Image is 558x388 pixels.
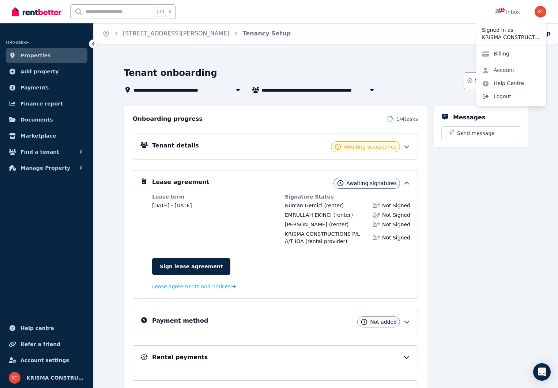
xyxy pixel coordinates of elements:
a: [STREET_ADDRESS][PERSON_NAME] [123,30,230,37]
span: Not added [370,318,397,326]
span: Not Signed [382,211,410,219]
img: Lease not signed [373,234,380,241]
button: Send message [442,127,520,140]
span: Tenancy Setup [243,29,291,38]
a: Help Centre [476,77,530,90]
span: Properties [20,51,51,60]
nav: Breadcrumb [94,23,299,44]
span: EMRULLAH EKINCI [285,212,332,218]
span: ORGANISE [6,40,29,45]
span: Send message [457,130,495,137]
span: Add property [20,67,59,76]
span: Ctrl [155,7,166,16]
p: KRISMA CONSTRUCTIONS P/L A/T IOANNIDES SUPERANNUATION FUND IOANNIDES [482,34,540,41]
img: Rental Payments [140,354,148,360]
a: Billing [476,47,515,60]
span: Find a tenant [20,147,59,156]
a: Help centre [6,321,87,335]
a: Refer a friend [6,337,87,351]
div: (renter) [285,202,344,209]
a: Properties [6,48,87,63]
h5: Messages [453,113,485,122]
a: Payments [6,80,87,95]
h5: Lease agreement [152,178,209,187]
span: Account settings [20,356,69,365]
span: Not Signed [382,234,410,241]
h5: Rental payments [152,353,208,362]
span: 1 / 4 tasks [396,115,418,123]
h1: Tenant onboarding [124,67,217,79]
p: Signed in as [482,26,540,34]
div: (renter) [285,211,353,219]
a: Marketplace [6,128,87,143]
span: Lease agreements and notices [152,283,231,290]
a: Account settings [6,353,87,368]
span: KRISMA CONSTRUCTIONS P/L A/T IOA [285,231,360,244]
span: Marketplace [20,131,56,140]
span: k [169,9,171,15]
a: Sign lease agreement [152,258,230,275]
span: Logout [476,90,546,103]
button: Manage Property [6,161,87,175]
img: Lease not signed [373,211,380,219]
a: Account [476,64,520,77]
div: (rental provider) [285,230,368,245]
button: Cancel [464,72,495,89]
span: 11 [499,8,505,12]
h5: Tenant details [152,141,199,150]
h2: Onboarding progress [133,115,203,123]
div: Inbox [494,8,520,16]
span: Manage Property [20,164,70,172]
img: Lease not signed [373,221,380,228]
span: Documents [20,115,53,124]
span: Refer a friend [20,340,60,349]
span: Finance report [20,99,63,108]
span: Awaiting signatures [346,180,397,187]
span: Not Signed [382,221,410,228]
span: Payments [20,83,49,92]
h5: Payment method [152,316,208,325]
img: KRISMA CONSTRUCTIONS P/L A/T IOANNIDES SUPERANNUATION FUND IOANNIDES [9,372,20,384]
dd: [DATE] - [DATE] [152,202,278,209]
a: Lease agreements and notices [152,283,236,290]
a: Finance report [6,96,87,111]
div: (renter) [285,221,348,228]
span: Awaiting acceptance [344,143,397,150]
dt: Signature Status [285,193,410,200]
img: KRISMA CONSTRUCTIONS P/L A/T IOANNIDES SUPERANNUATION FUND IOANNIDES [535,6,546,18]
img: RentBetter [12,6,61,17]
img: Lease not signed [373,202,380,209]
a: Documents [6,112,87,127]
span: Not Signed [382,202,410,209]
div: Open Intercom Messenger [533,363,551,381]
span: Nurcan Gemici [285,203,323,208]
dt: Lease term [152,193,278,200]
span: Cancel [474,77,491,84]
span: Help centre [20,324,54,333]
span: KRISMA CONSTRUCTIONS P/L A/T IOANNIDES SUPERANNUATION FUND IOANNIDES [26,373,84,382]
span: [PERSON_NAME] [285,222,327,227]
button: Find a tenant [6,145,87,159]
a: Add property [6,64,87,79]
